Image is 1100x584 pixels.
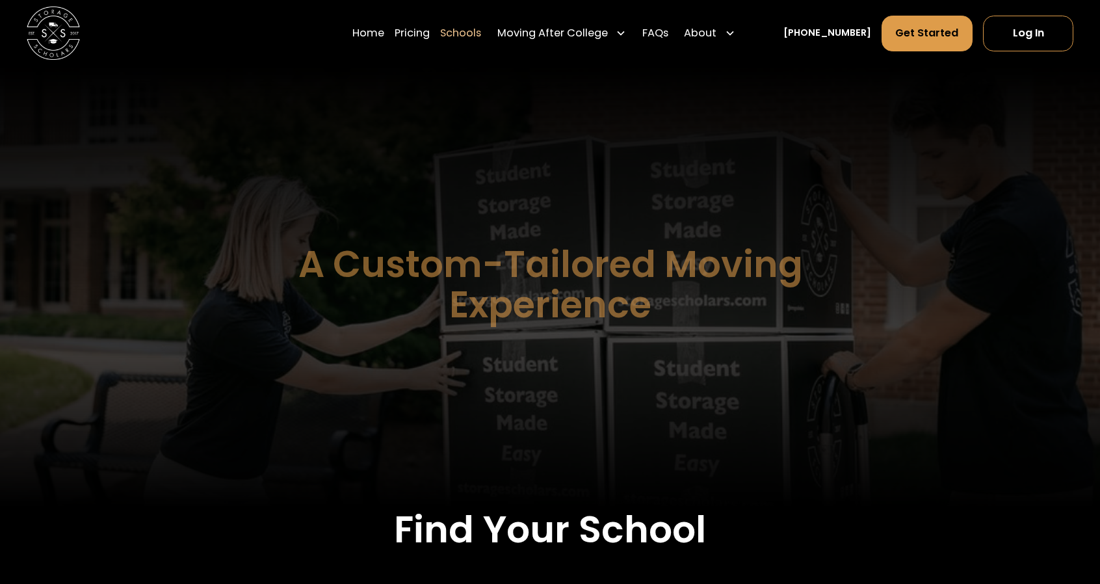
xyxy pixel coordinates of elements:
[882,16,973,51] a: Get Started
[642,14,668,51] a: FAQs
[231,245,869,325] h1: A Custom-Tailored Moving Experience
[352,14,384,51] a: Home
[497,25,608,42] div: Moving After College
[983,16,1073,51] a: Log In
[440,14,481,51] a: Schools
[492,14,632,51] div: Moving After College
[72,507,1028,552] h2: Find Your School
[684,25,716,42] div: About
[395,14,430,51] a: Pricing
[679,14,740,51] div: About
[783,26,871,40] a: [PHONE_NUMBER]
[27,7,80,60] img: Storage Scholars main logo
